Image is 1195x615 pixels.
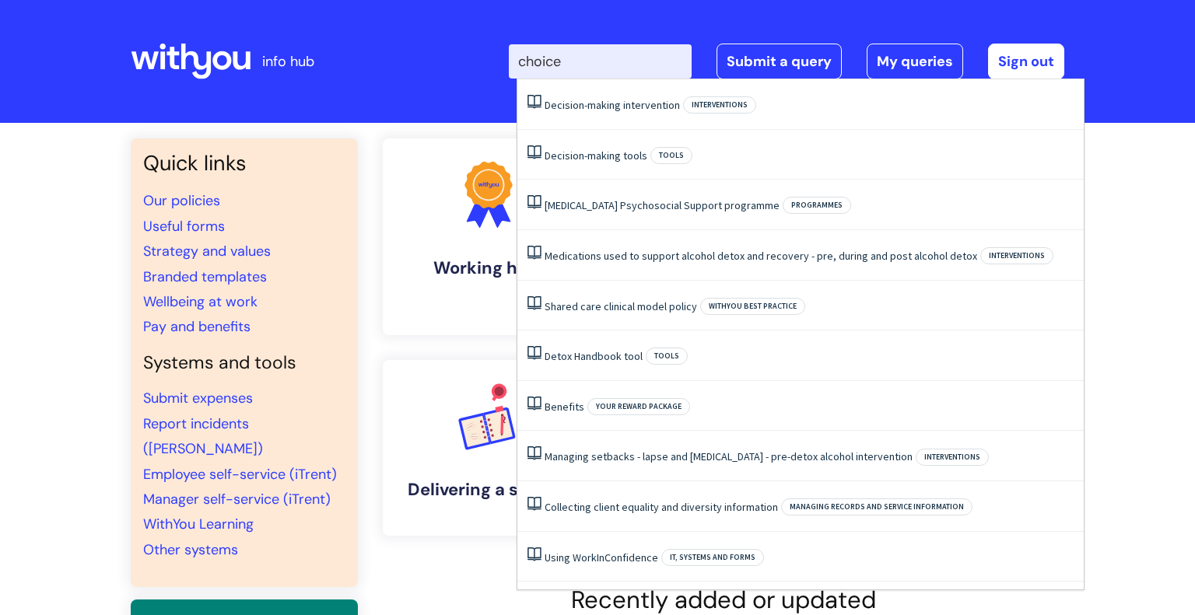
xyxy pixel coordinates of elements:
[545,299,697,313] a: Shared care clinical model policy
[545,449,913,463] a: Managing setbacks - lapse and [MEDICAL_DATA] - pre-detox alcohol intervention
[262,49,314,74] p: info hub
[781,498,972,515] span: Managing records and service information
[383,360,594,536] a: Delivering a service
[143,292,258,311] a: Wellbeing at work
[143,414,263,458] a: Report incidents ([PERSON_NAME])
[650,147,692,164] span: Tools
[143,515,254,533] a: WithYou Learning
[143,389,253,407] a: Submit expenses
[545,149,647,162] a: Decision-making tools
[646,348,688,365] span: Tools
[143,465,337,484] a: Employee self-service (iTrent)
[867,44,963,79] a: My queries
[143,242,271,260] a: Strategy and values
[700,298,805,315] span: WithYou best practice
[509,44,692,79] input: Search
[545,349,643,363] a: Detox Handbook tool
[143,540,238,559] a: Other systems
[143,217,225,236] a: Useful forms
[143,267,267,286] a: Branded templates
[143,317,251,336] a: Pay and benefits
[545,550,658,564] a: Using WorkInConfidence
[395,258,582,278] h4: Working here
[383,138,594,335] a: Working here
[545,400,584,414] a: Benefits
[916,449,989,466] span: Interventions
[988,44,1064,79] a: Sign out
[661,549,764,566] span: IT, systems and forms
[143,490,331,508] a: Manager self-service (iTrent)
[509,44,1064,79] div: | -
[395,480,582,500] h4: Delivering a service
[545,500,778,514] a: Collecting client equality and diversity information
[545,98,680,112] a: Decision-making intervention
[143,151,345,176] h3: Quick links
[683,96,756,114] span: Interventions
[143,191,220,210] a: Our policies
[143,352,345,374] h4: Systems and tools
[545,198,780,212] a: [MEDICAL_DATA] Psychosocial Support programme
[545,249,977,263] a: Medications used to support alcohol detox and recovery - pre, during and post alcohol detox
[980,247,1053,264] span: Interventions
[587,398,690,415] span: Your reward package
[383,585,1064,614] h2: Recently added or updated
[717,44,842,79] a: Submit a query
[783,197,851,214] span: Programmes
